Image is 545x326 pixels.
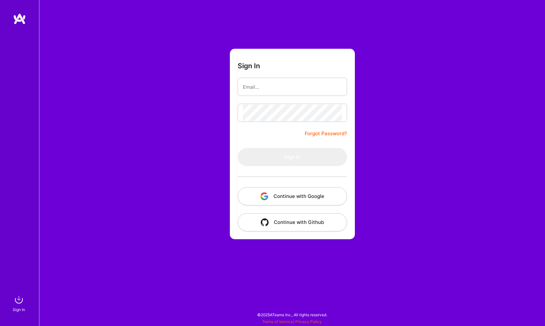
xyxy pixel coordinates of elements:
[262,319,322,324] span: |
[238,187,347,205] button: Continue with Google
[243,79,342,95] input: Email...
[305,130,347,137] a: Forgot Password?
[260,192,268,200] img: icon
[295,319,322,324] a: Privacy Policy
[261,218,269,226] img: icon
[262,319,293,324] a: Terms of Service
[13,306,25,313] div: Sign In
[238,213,347,231] button: Continue with Github
[13,13,26,25] img: logo
[12,293,25,306] img: sign in
[39,306,545,323] div: © 2025 ATeams Inc., All rights reserved.
[14,293,25,313] a: sign inSign In
[238,62,260,70] h3: Sign In
[238,148,347,166] button: Sign In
